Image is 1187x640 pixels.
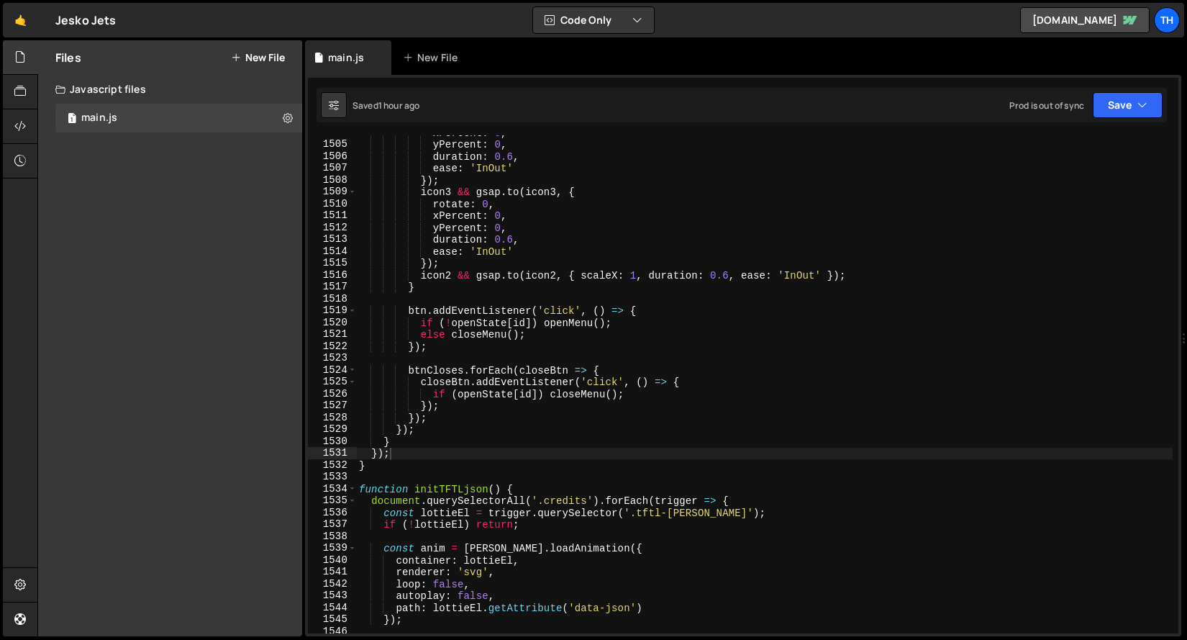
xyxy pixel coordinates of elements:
div: 1540 [308,554,357,567]
button: Save [1093,92,1163,118]
div: 1535 [308,495,357,507]
div: 1543 [308,590,357,602]
div: 1526 [308,388,357,400]
div: Prod is out of sync [1009,99,1084,112]
div: 1542 [308,578,357,590]
div: 1524 [308,364,357,377]
div: 1532 [308,459,357,472]
div: 1531 [308,447,357,459]
div: 1507 [308,162,357,174]
div: 1513 [308,233,357,245]
div: 1546 [308,626,357,638]
div: 1519 [308,305,357,317]
div: 1541 [308,566,357,578]
div: 1510 [308,198,357,210]
div: 1518 [308,293,357,305]
div: 1506 [308,150,357,163]
a: [DOMAIN_NAME] [1020,7,1150,33]
div: 1508 [308,174,357,186]
div: 1511 [308,209,357,222]
div: main.js [328,50,364,65]
div: 1512 [308,222,357,234]
div: New File [403,50,463,65]
div: 1514 [308,245,357,258]
div: 1521 [308,328,357,341]
div: 1529 [308,423,357,436]
div: 1544 [308,602,357,614]
div: Jesko Jets [55,12,117,29]
a: Th [1154,7,1180,33]
span: 1 [68,114,76,125]
div: 1520 [308,317,357,329]
div: 1533 [308,471,357,483]
div: 16759/45776.js [55,104,302,132]
div: Saved [353,99,419,112]
div: 1545 [308,613,357,626]
h2: Files [55,50,81,66]
div: 1517 [308,281,357,293]
div: 1523 [308,352,357,364]
button: Code Only [533,7,654,33]
div: 1 hour ago [378,99,420,112]
div: 1538 [308,531,357,543]
div: 1516 [308,269,357,281]
div: 1537 [308,518,357,531]
div: 1539 [308,542,357,554]
div: Javascript files [38,75,302,104]
div: 1530 [308,436,357,448]
div: 1509 [308,186,357,198]
div: 1505 [308,138,357,150]
div: main.js [81,112,117,125]
div: 1515 [308,257,357,269]
div: 1528 [308,412,357,424]
a: 🤙 [3,3,38,37]
div: 1534 [308,483,357,495]
div: 1536 [308,507,357,519]
div: 1527 [308,400,357,412]
div: 1522 [308,341,357,353]
button: New File [231,52,285,63]
div: 1525 [308,376,357,388]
